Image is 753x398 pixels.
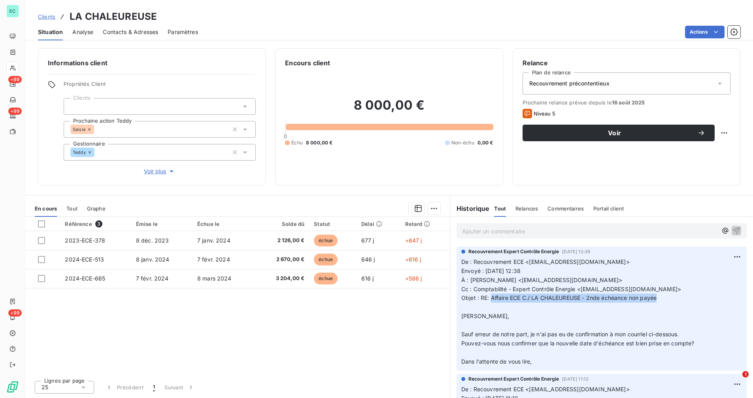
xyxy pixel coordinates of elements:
span: 2 670,00 € [260,256,305,263]
span: Voir [532,130,697,136]
span: Paramètres [168,28,198,36]
span: 8 janv. 2024 [136,256,170,263]
span: +647 j [405,237,422,244]
span: 3 204,00 € [260,275,305,282]
input: Ajouter une valeur [70,103,77,110]
span: Envoyé : [DATE] 12:38 [461,267,521,274]
span: Voir plus [144,167,176,175]
div: Échue le [197,221,250,227]
span: Tout [494,205,506,212]
span: 8 mars 2024 [197,275,232,282]
span: échue [314,254,338,265]
span: Non-échu [451,139,474,146]
span: 677 j [361,237,374,244]
span: échue [314,273,338,284]
div: Délai [361,221,396,227]
span: 8 déc. 2023 [136,237,169,244]
span: En cours [35,205,57,212]
span: Clients [38,13,55,20]
span: Tout [66,205,77,212]
span: Prochaine relance prévue depuis le [523,99,730,106]
span: Dans l'attente de vous lire, [461,358,532,365]
img: Logo LeanPay [6,381,19,393]
h2: 8 000,00 € [285,97,493,121]
span: 616 j [361,275,374,282]
span: 7 févr. 2024 [136,275,169,282]
a: Clients [38,13,55,21]
div: Émise le [136,221,188,227]
span: Propriétés Client [64,81,256,92]
span: [DATE] 12:39 [562,249,590,254]
span: Recouvrement Expert Contrôle Energie [468,248,559,255]
span: +616 j [405,256,421,263]
span: De : Recouvrement ECE <[EMAIL_ADDRESS][DOMAIN_NAME]> [461,258,630,265]
div: Solde dû [260,221,305,227]
span: [PERSON_NAME], [461,313,509,319]
span: Pouvez-vous nous confirmer que la nouvelle date d'échéance est bien prise en compte? [461,340,694,347]
span: [DATE] 11:12 [562,377,589,381]
span: 25 [42,383,48,391]
span: Graphe [87,205,106,212]
span: 646 j [361,256,375,263]
button: Actions [685,26,725,38]
span: Recouvrement précontentieux [529,80,610,87]
span: Objet : RE: Affaire ECE C./ LA CHALEUREUSE - 2nde échéance non payée [461,294,657,301]
span: 2024-ECE-513 [65,256,104,263]
input: Ajouter une valeur [94,126,100,133]
h6: Encours client [285,58,330,68]
button: Suivant [160,379,200,396]
span: Cc : Comptabilité - Expert Contrôle Energie <[EMAIL_ADDRESS][DOMAIN_NAME]> [461,286,681,292]
span: À : [PERSON_NAME] <[EMAIL_ADDRESS][DOMAIN_NAME]> [461,277,622,283]
input: Ajouter une valeur [94,149,101,156]
span: Relances [515,205,538,212]
button: Voir [523,125,715,141]
div: Retard [405,221,445,227]
span: +99 [8,76,22,83]
span: Teddy [73,150,86,155]
span: Contacts & Adresses [103,28,158,36]
span: 0 [284,133,287,139]
span: Portail client [593,205,624,212]
span: 2 126,00 € [260,237,305,244]
h6: Historique [450,204,490,213]
span: Analyse [72,28,93,36]
button: 1 [148,379,160,396]
span: +99 [8,108,22,115]
span: 2023-ECE-378 [65,237,105,244]
button: Voir plus [64,167,256,176]
span: Recouvrement Expert Contrôle Energie [468,375,559,383]
button: Précédent [100,379,148,396]
span: Saisie [73,127,85,132]
span: Échu [291,139,303,146]
span: 1 [153,383,155,391]
div: EC [6,5,19,17]
h3: LA CHALEUREUSE [70,9,157,24]
span: 16 août 2025 [612,99,645,106]
span: Niveau 5 [534,110,555,117]
span: 7 janv. 2024 [197,237,230,244]
span: Commentaires [547,205,584,212]
span: échue [314,235,338,246]
span: 8 000,00 € [306,139,333,146]
span: +586 j [405,275,422,282]
div: Référence [65,220,126,227]
span: Sauf erreur de notre part, je n'ai pas eu de confirmation à mon courriel ci-dessous. [461,331,679,337]
span: De : Recouvrement ECE <[EMAIL_ADDRESS][DOMAIN_NAME]> [461,386,630,392]
span: 0,00 € [477,139,493,146]
iframe: Intercom live chat [726,371,745,390]
span: 7 févr. 2024 [197,256,230,263]
h6: Informations client [48,58,256,68]
span: 1 [742,371,749,377]
span: 3 [95,220,102,227]
span: Situation [38,28,63,36]
h6: Relance [523,58,730,68]
span: +99 [8,309,22,317]
div: Statut [314,221,351,227]
span: 2024-ECE-665 [65,275,105,282]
